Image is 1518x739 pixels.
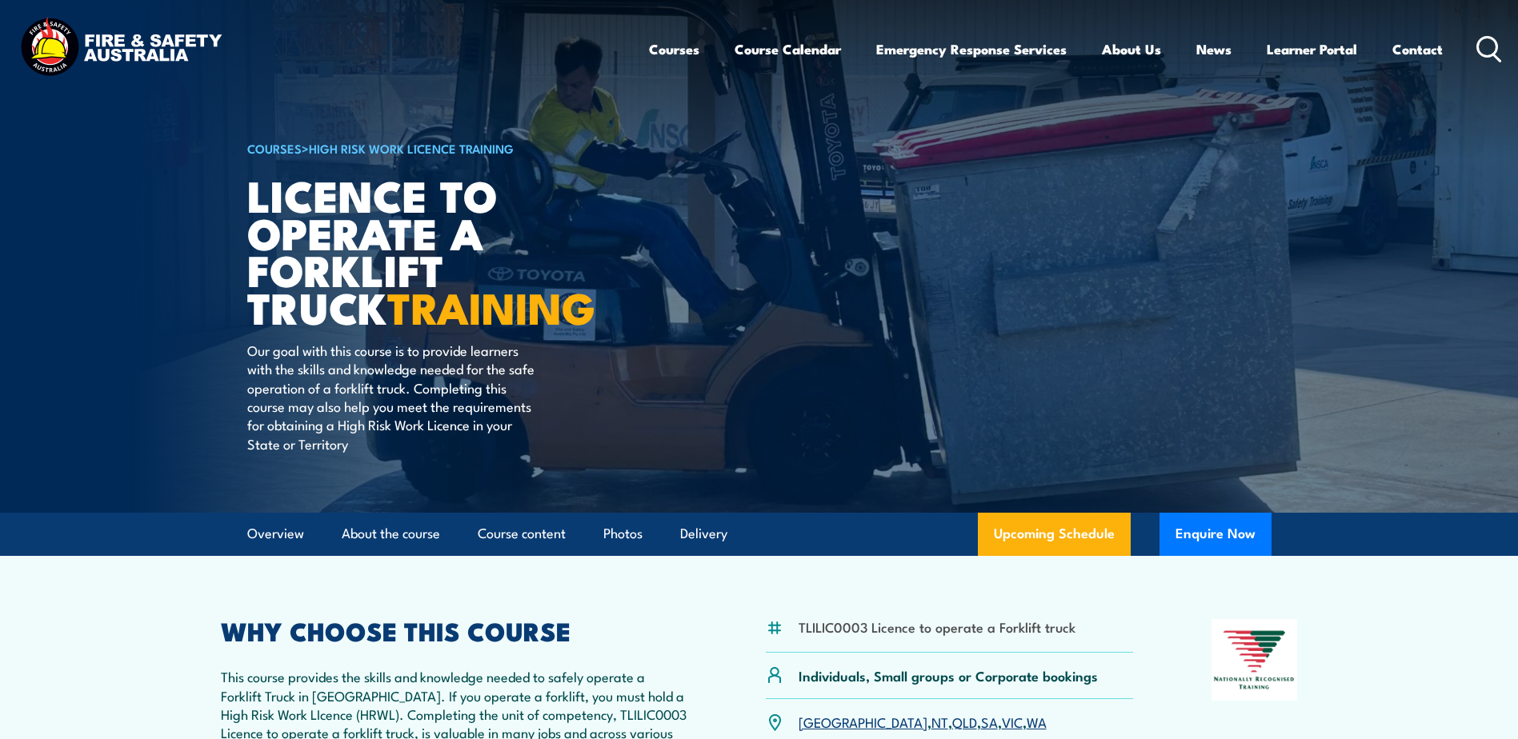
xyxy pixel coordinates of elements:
[680,513,727,555] a: Delivery
[1160,513,1272,556] button: Enquire Now
[1212,619,1298,701] img: Nationally Recognised Training logo.
[876,28,1067,70] a: Emergency Response Services
[247,341,539,453] p: Our goal with this course is to provide learners with the skills and knowledge needed for the saf...
[799,712,927,731] a: [GEOGRAPHIC_DATA]
[931,712,948,731] a: NT
[981,712,998,731] a: SA
[978,513,1131,556] a: Upcoming Schedule
[735,28,841,70] a: Course Calendar
[247,176,643,326] h1: Licence to operate a forklift truck
[478,513,566,555] a: Course content
[221,619,688,641] h2: WHY CHOOSE THIS COURSE
[1267,28,1357,70] a: Learner Portal
[1027,712,1047,731] a: WA
[247,139,302,157] a: COURSES
[799,666,1098,685] p: Individuals, Small groups or Corporate bookings
[1102,28,1161,70] a: About Us
[247,513,304,555] a: Overview
[342,513,440,555] a: About the course
[387,273,595,339] strong: TRAINING
[799,617,1075,636] li: TLILIC0003 Licence to operate a Forklift truck
[603,513,643,555] a: Photos
[952,712,977,731] a: QLD
[1392,28,1443,70] a: Contact
[247,138,643,158] h6: >
[1196,28,1232,70] a: News
[649,28,699,70] a: Courses
[1002,712,1023,731] a: VIC
[799,713,1047,731] p: , , , , ,
[309,139,514,157] a: High Risk Work Licence Training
